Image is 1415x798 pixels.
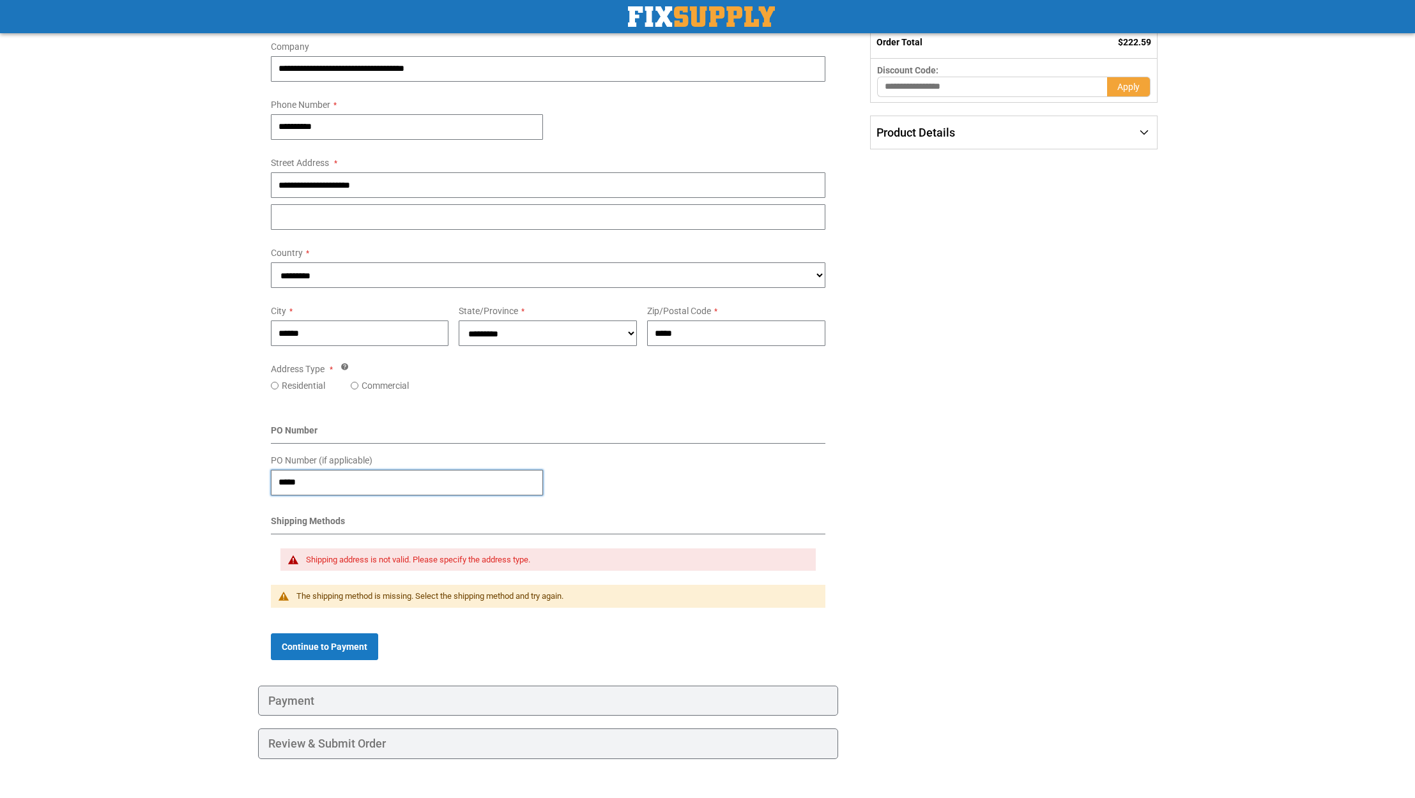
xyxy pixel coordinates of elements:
span: $222.59 [1118,37,1151,47]
label: Commercial [362,379,409,392]
span: PO Number (if applicable) [271,455,372,465]
button: Continue to Payment [271,633,378,660]
div: Shipping Methods [271,515,826,534]
span: The shipping method is missing. Select the shipping method and try again. [296,591,563,601]
span: Phone Number [271,100,330,110]
span: Product Details [876,126,955,139]
span: Discount Code: [877,65,938,75]
span: Address Type [271,364,325,374]
span: Apply [1117,82,1140,92]
div: Shipping address is not valid. Please specify the address type. [306,555,804,565]
span: Company [271,41,309,52]
button: Apply [1107,77,1151,97]
span: Continue to Payment [282,642,367,652]
img: Fix Industrial Supply [628,6,775,27]
span: City [271,306,286,316]
strong: Order Total [876,37,922,47]
div: PO Number [271,424,826,444]
span: Street Address [271,158,329,168]
div: Payment [258,686,839,716]
div: Review & Submit Order [258,728,839,759]
span: State/Province [459,306,518,316]
a: store logo [628,6,775,27]
span: Country [271,248,303,258]
span: Zip/Postal Code [647,306,711,316]
label: Residential [282,379,325,392]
